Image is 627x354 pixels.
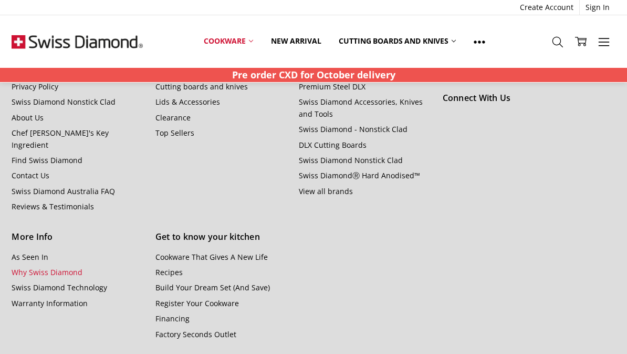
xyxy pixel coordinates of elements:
a: As Seen In [12,252,48,262]
a: Recipes [155,267,183,277]
a: Top Sellers [155,128,194,138]
a: Build Your Dream Set (And Save) [155,282,270,292]
a: Swiss DiamondⓇ Hard Anodised™ [299,170,420,180]
a: Factory Seconds Outlet [155,329,236,339]
img: Free Shipping On Every Order [12,15,143,68]
a: Cookware That Gives A New Life [155,252,268,262]
h5: Connect With Us [443,92,615,105]
strong: Pre order CXD for October delivery [232,68,395,81]
a: Chef [PERSON_NAME]'s Key Ingredient [12,128,109,149]
a: Find Swiss Diamond [12,155,82,165]
a: Lids & Accessories [155,97,220,107]
a: Register Your Cookware [155,298,239,308]
a: Swiss Diamond Nonstick Clad [12,97,116,107]
a: New arrival [262,29,330,53]
a: Cutting boards and knives [155,82,248,92]
a: Warranty Information [12,298,88,308]
a: Cookware [195,29,262,53]
a: Cutting boards and knives [330,29,465,53]
a: Swiss Diamond Accessories, Knives and Tools [299,97,423,118]
a: Clearance [155,113,191,123]
a: Swiss Diamond Australia FAQ [12,186,115,196]
h5: More Info [12,230,143,244]
a: Show All [465,29,494,53]
a: Swiss Diamond Technology [12,282,107,292]
a: Why Swiss Diamond [12,267,82,277]
h5: Get to know your kitchen [155,230,287,244]
a: Premium Steel DLX [299,82,365,92]
a: Financing [155,313,190,323]
a: Swiss Diamond - Nonstick Clad [299,124,407,134]
a: About Us [12,113,44,123]
a: DLX Cutting Boards [299,140,367,150]
a: Swiss Diamond Nonstick Clad [299,155,403,165]
a: Contact Us [12,170,49,180]
a: Reviews & Testimonials [12,201,94,211]
a: Privacy Policy [12,82,58,92]
a: View all brands [299,186,353,196]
